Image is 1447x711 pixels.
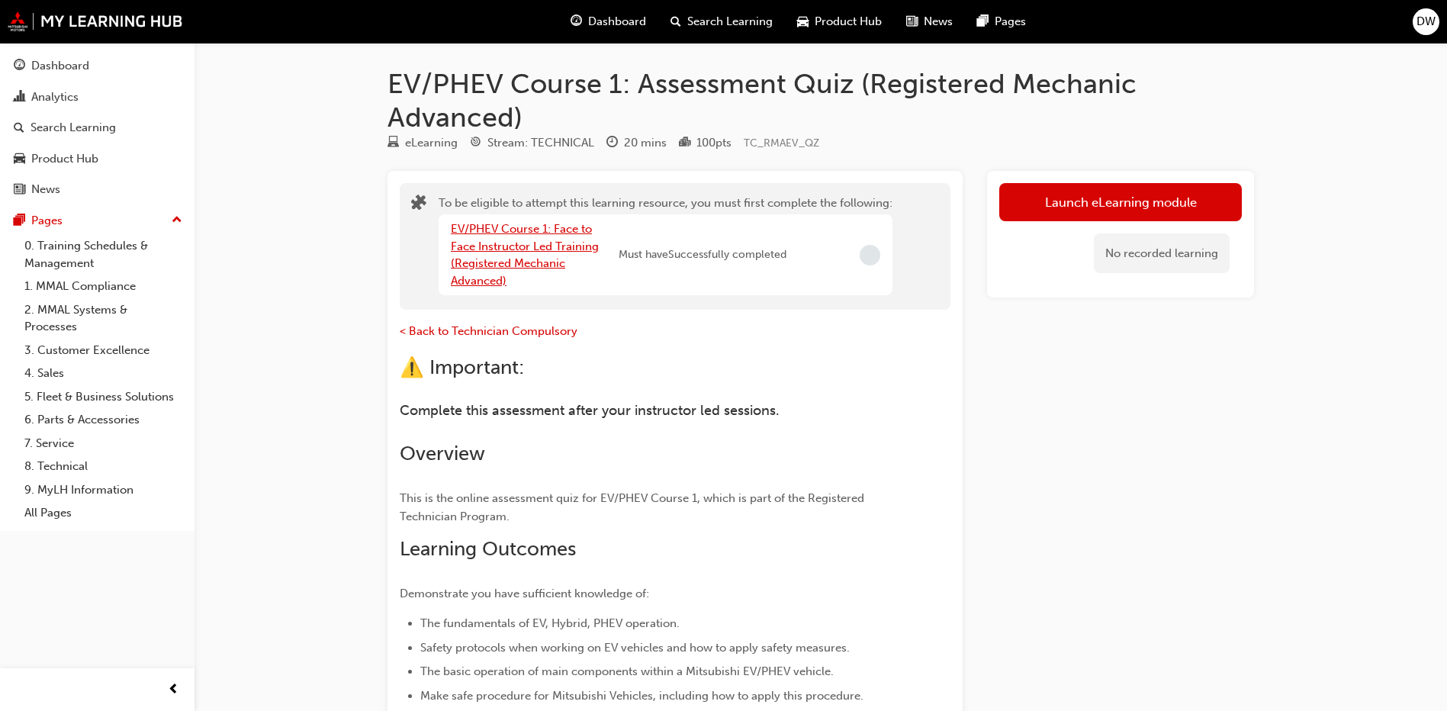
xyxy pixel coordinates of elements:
span: guage-icon [571,12,582,31]
span: Dashboard [588,13,646,31]
h1: EV/PHEV Course 1: Assessment Quiz (Registered Mechanic Advanced) [387,67,1254,134]
div: No recorded learning [1094,233,1230,274]
span: Safety protocols when working on EV vehicles and how to apply safety measures. [420,641,850,655]
span: guage-icon [14,60,25,73]
a: 2. MMAL Systems & Processes [18,298,188,339]
div: News [31,181,60,198]
a: 1. MMAL Compliance [18,275,188,298]
div: 20 mins [624,134,667,152]
a: < Back to Technician Compulsory [400,324,577,338]
span: pages-icon [14,214,25,228]
a: 8. Technical [18,455,188,478]
span: Learning resource code [744,137,819,150]
a: 5. Fleet & Business Solutions [18,385,188,409]
span: learningResourceType_ELEARNING-icon [387,137,399,150]
button: Pages [6,207,188,235]
span: news-icon [14,183,25,197]
span: search-icon [670,12,681,31]
a: Search Learning [6,114,188,142]
span: clock-icon [606,137,618,150]
a: All Pages [18,501,188,525]
span: search-icon [14,121,24,135]
a: 9. MyLH Information [18,478,188,502]
div: Type [387,134,458,153]
div: Product Hub [31,150,98,168]
span: Complete this assessment after your instructor led sessions. [400,402,780,419]
a: Dashboard [6,52,188,80]
span: up-icon [172,211,182,230]
div: Points [679,134,732,153]
a: 7. Service [18,432,188,455]
span: Incomplete [860,245,880,265]
a: News [6,175,188,204]
span: News [924,13,953,31]
a: 4. Sales [18,362,188,385]
span: prev-icon [168,680,179,700]
a: pages-iconPages [965,6,1038,37]
span: Make safe procedure for Mitsubishi Vehicles, including how to apply this procedure. [420,689,863,703]
span: The fundamentals of EV, Hybrid, PHEV operation. [420,616,680,630]
span: Overview [400,442,485,465]
img: mmal [8,11,183,31]
div: Stream: TECHNICAL [487,134,594,152]
div: eLearning [405,134,458,152]
span: target-icon [470,137,481,150]
button: DashboardAnalyticsSearch LearningProduct HubNews [6,49,188,207]
a: search-iconSearch Learning [658,6,785,37]
span: chart-icon [14,91,25,105]
span: car-icon [14,153,25,166]
span: DW [1416,13,1436,31]
a: EV/PHEV Course 1: Face to Face Instructor Led Training (Registered Mechanic Advanced) [451,222,599,288]
a: guage-iconDashboard [558,6,658,37]
span: ⚠️ Important: [400,355,524,379]
a: 0. Training Schedules & Management [18,234,188,275]
div: Duration [606,134,667,153]
div: To be eligible to attempt this learning resource, you must first complete the following: [439,195,892,299]
div: 100 pts [696,134,732,152]
button: Launch eLearning module [999,183,1242,221]
span: Demonstrate you have sufficient knowledge of: [400,587,649,600]
span: Must have Successfully completed [619,246,786,264]
a: 6. Parts & Accessories [18,408,188,432]
span: pages-icon [977,12,989,31]
span: Learning Outcomes [400,537,576,561]
span: news-icon [906,12,918,31]
span: podium-icon [679,137,690,150]
div: Search Learning [31,119,116,137]
a: 3. Customer Excellence [18,339,188,362]
span: puzzle-icon [411,196,426,214]
div: Pages [31,212,63,230]
span: This is the online assessment quiz for EV/PHEV Course 1, which is part of the Registered Technici... [400,491,867,523]
span: car-icon [797,12,809,31]
a: Product Hub [6,145,188,173]
span: Pages [995,13,1026,31]
span: The basic operation of main components within a Mitsubishi EV/PHEV vehicle. [420,664,834,678]
span: Product Hub [815,13,882,31]
a: news-iconNews [894,6,965,37]
div: Stream [470,134,594,153]
div: Dashboard [31,57,89,75]
a: Analytics [6,83,188,111]
button: DW [1413,8,1439,35]
div: Analytics [31,88,79,106]
a: car-iconProduct Hub [785,6,894,37]
span: Search Learning [687,13,773,31]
